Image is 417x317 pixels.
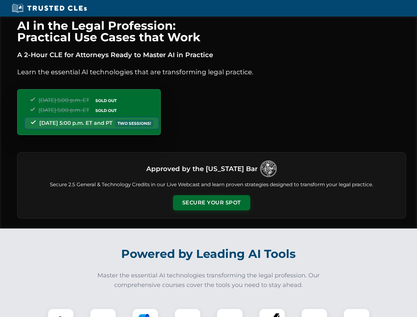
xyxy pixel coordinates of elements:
p: Learn the essential AI technologies that are transforming legal practice. [17,67,406,77]
span: [DATE] 5:00 p.m. ET [39,107,89,113]
img: Trusted CLEs [10,3,89,13]
span: SOLD OUT [93,97,119,104]
p: Master the essential AI technologies transforming the legal profession. Our comprehensive courses... [93,271,324,290]
span: [DATE] 5:00 p.m. ET [39,97,89,103]
h3: Approved by the [US_STATE] Bar [146,163,258,175]
p: Secure 2.5 General & Technology Credits in our Live Webcast and learn proven strategies designed ... [25,181,398,189]
span: SOLD OUT [93,107,119,114]
img: Logo [260,160,277,177]
h2: Powered by Leading AI Tools [26,242,392,265]
p: A 2-Hour CLE for Attorneys Ready to Master AI in Practice [17,50,406,60]
button: Secure Your Spot [173,195,250,210]
h1: AI in the Legal Profession: Practical Use Cases that Work [17,20,406,43]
